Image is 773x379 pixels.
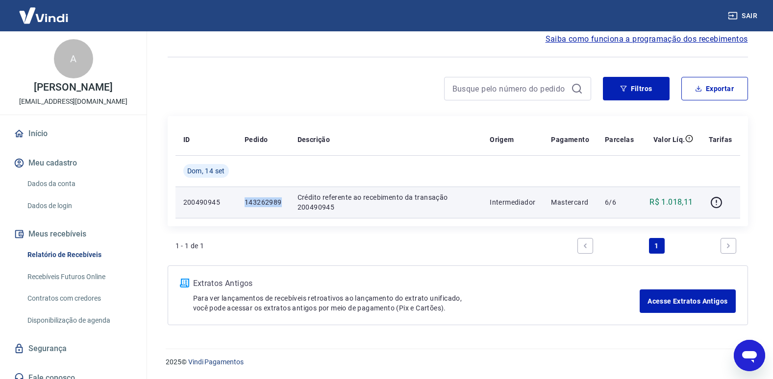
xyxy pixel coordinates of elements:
[681,77,748,100] button: Exportar
[187,166,225,176] span: Dom, 14 set
[577,238,593,254] a: Previous page
[24,196,135,216] a: Dados de login
[603,77,670,100] button: Filtros
[298,192,474,212] p: Crédito referente ao recebimento da transação 200490945
[12,223,135,245] button: Meus recebíveis
[551,135,589,144] p: Pagamento
[12,152,135,174] button: Meu cadastro
[24,288,135,308] a: Contratos com credores
[183,135,190,144] p: ID
[574,234,740,258] ul: Pagination
[54,39,93,78] div: A
[452,81,567,96] input: Busque pelo número do pedido
[245,197,282,207] p: 143262989
[24,267,135,287] a: Recebíveis Futuros Online
[193,278,640,289] p: Extratos Antigos
[490,135,514,144] p: Origem
[193,293,640,313] p: Para ver lançamentos de recebíveis retroativos ao lançamento do extrato unificado, você pode aces...
[605,197,634,207] p: 6/6
[605,135,634,144] p: Parcelas
[649,196,693,208] p: R$ 1.018,11
[546,33,748,45] a: Saiba como funciona a programação dos recebimentos
[175,241,204,251] p: 1 - 1 de 1
[490,197,535,207] p: Intermediador
[12,338,135,359] a: Segurança
[19,96,127,107] p: [EMAIL_ADDRESS][DOMAIN_NAME]
[640,289,735,313] a: Acesse Extratos Antigos
[12,123,135,144] a: Início
[12,0,75,30] img: Vindi
[551,197,589,207] p: Mastercard
[24,245,135,265] a: Relatório de Recebíveis
[721,238,736,254] a: Next page
[24,174,135,194] a: Dados da conta
[726,7,761,25] button: Sair
[24,310,135,331] a: Disponibilização de agenda
[188,358,244,366] a: Vindi Pagamentos
[34,82,112,93] p: [PERSON_NAME]
[180,279,189,287] img: ícone
[298,135,330,144] p: Descrição
[166,357,749,367] p: 2025 ©
[245,135,268,144] p: Pedido
[653,135,685,144] p: Valor Líq.
[183,197,229,207] p: 200490945
[734,340,765,371] iframe: Botão para abrir a janela de mensagens
[649,238,665,254] a: Page 1 is your current page
[709,135,732,144] p: Tarifas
